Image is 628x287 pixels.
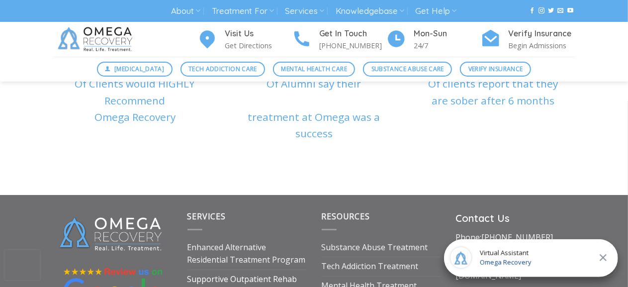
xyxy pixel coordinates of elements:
[414,40,481,51] p: 24/7
[232,76,396,142] p: Of Alumni say their treatment at Omega was a success
[285,2,324,20] a: Services
[509,27,575,40] h4: Verify Insurance
[411,76,575,109] p: Of clients report that they are sober after 6 months
[273,62,355,77] a: Mental Health Care
[322,257,419,276] a: Tech Addiction Treatment
[456,231,575,282] p: Phone: Fax:
[529,7,535,14] a: Follow on Facebook
[187,238,307,270] a: Enhanced Alternative Residential Treatment Program
[180,62,266,77] a: Tech Addiction Care
[320,40,386,51] p: [PHONE_NUMBER]
[468,64,523,74] span: Verify Insurance
[188,64,257,74] span: Tech Addiction Care
[225,40,292,51] p: Get Directions
[363,62,452,77] a: Substance Abuse Care
[322,211,370,222] span: Resources
[460,62,531,77] a: Verify Insurance
[225,27,292,40] h4: Visit Us
[416,2,457,20] a: Get Help
[322,238,428,257] a: Substance Abuse Treatment
[538,7,544,14] a: Follow on Instagram
[320,27,386,40] h4: Get In Touch
[5,250,40,280] iframe: reCAPTCHA
[414,27,481,40] h4: Mon-Sun
[567,7,573,14] a: Follow on YouTube
[509,40,575,51] p: Begin Admissions
[336,2,404,20] a: Knowledgebase
[53,22,140,57] img: Omega Recovery
[187,211,226,222] span: Services
[171,2,200,20] a: About
[212,2,274,20] a: Treatment For
[548,7,554,14] a: Follow on Twitter
[197,27,292,52] a: Visit Us Get Directions
[114,64,164,74] span: [MEDICAL_DATA]
[281,64,347,74] span: Mental Health Care
[456,212,510,224] strong: Contact Us
[53,76,217,125] p: Of Clients would HIGHLY Recommend Omega Recovery
[482,232,553,243] a: [PHONE_NUMBER]
[371,64,444,74] span: Substance Abuse Care
[97,62,173,77] a: [MEDICAL_DATA]
[558,7,564,14] a: Send us an email
[292,27,386,52] a: Get In Touch [PHONE_NUMBER]
[481,27,575,52] a: Verify Insurance Begin Admissions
